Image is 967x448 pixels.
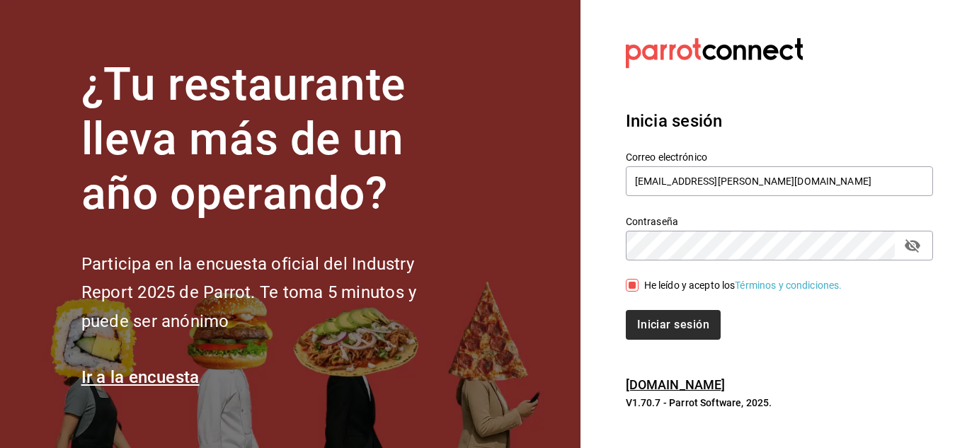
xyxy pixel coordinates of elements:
a: [DOMAIN_NAME] [626,377,726,392]
p: V1.70.7 - Parrot Software, 2025. [626,396,933,410]
input: Ingresa tu correo electrónico [626,166,933,196]
h2: Participa en la encuesta oficial del Industry Report 2025 de Parrot. Te toma 5 minutos y puede se... [81,250,464,336]
label: Contraseña [626,217,933,226]
h3: Inicia sesión [626,108,933,134]
button: passwordField [900,234,925,258]
label: Correo electrónico [626,152,933,162]
button: Iniciar sesión [626,310,721,340]
div: He leído y acepto los [644,278,842,293]
a: Términos y condiciones. [735,280,842,291]
h1: ¿Tu restaurante lleva más de un año operando? [81,58,464,221]
a: Ir a la encuesta [81,367,200,387]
